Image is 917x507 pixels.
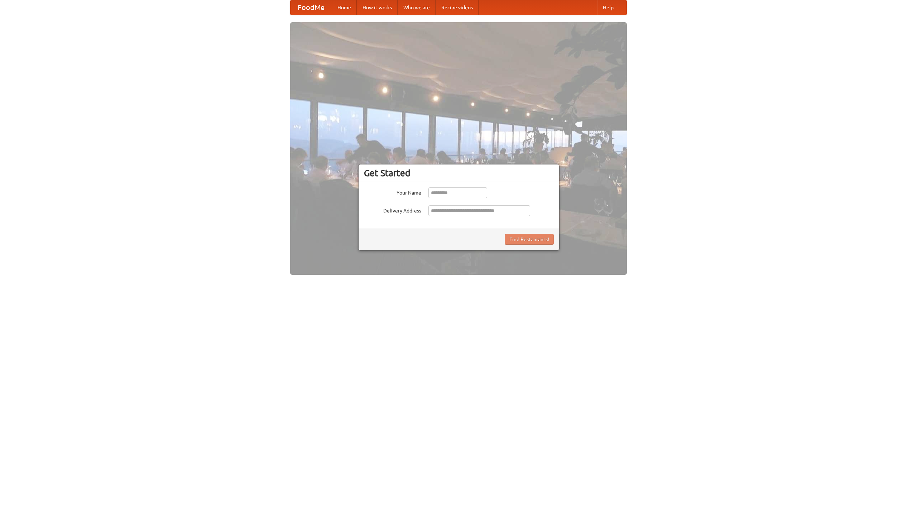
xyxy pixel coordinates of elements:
button: Find Restaurants! [505,234,554,245]
a: How it works [357,0,398,15]
label: Delivery Address [364,205,421,214]
a: Who we are [398,0,436,15]
a: FoodMe [291,0,332,15]
a: Help [597,0,619,15]
h3: Get Started [364,168,554,178]
label: Your Name [364,187,421,196]
a: Home [332,0,357,15]
a: Recipe videos [436,0,479,15]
